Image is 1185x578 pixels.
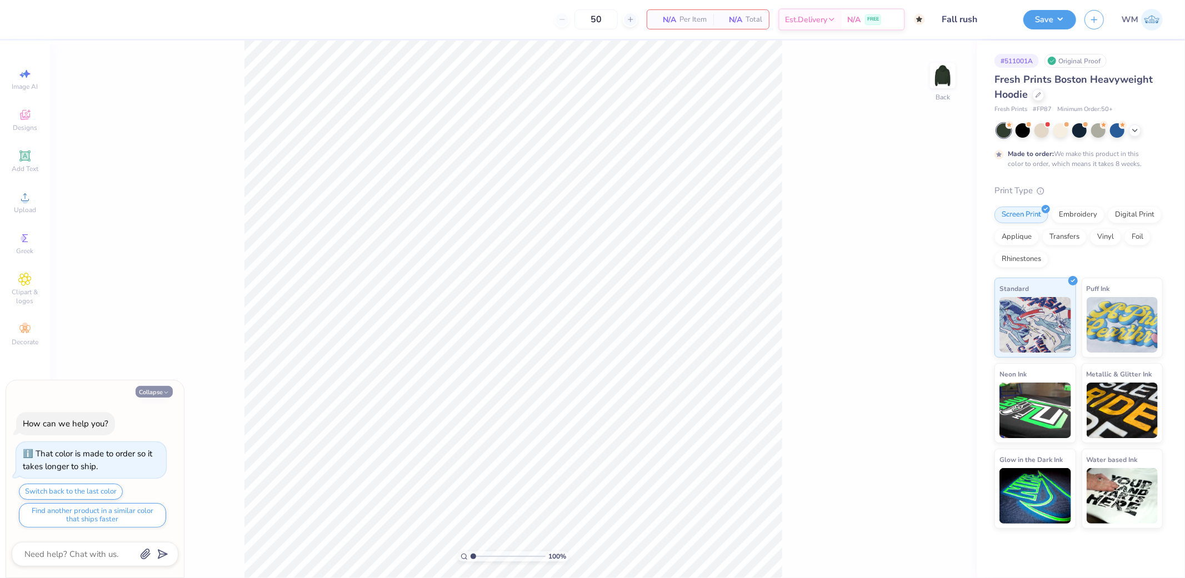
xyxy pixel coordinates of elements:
span: Fresh Prints Boston Heavyweight Hoodie [994,73,1153,101]
img: Puff Ink [1087,297,1158,353]
div: That color is made to order so it takes longer to ship. [23,448,152,472]
div: Vinyl [1090,229,1121,245]
span: Add Text [12,164,38,173]
img: Glow in the Dark Ink [999,468,1071,524]
input: Untitled Design [933,8,1015,31]
div: Digital Print [1108,207,1162,223]
span: Metallic & Glitter Ink [1087,368,1152,380]
span: Clipart & logos [6,288,44,305]
input: – – [574,9,618,29]
span: 100 % [548,551,566,561]
span: N/A [654,14,676,26]
span: Puff Ink [1087,283,1110,294]
button: Save [1023,10,1076,29]
button: Switch back to the last color [19,484,123,500]
div: How can we help you? [23,418,108,429]
strong: Made to order: [1008,149,1054,158]
img: Back [932,64,954,87]
div: Original Proof [1044,54,1107,68]
img: Metallic & Glitter Ink [1087,383,1158,438]
a: WM [1122,9,1163,31]
span: Greek [17,247,34,255]
span: Total [746,14,762,26]
img: Wilfredo Manabat [1141,9,1163,31]
span: Est. Delivery [785,14,827,26]
span: Standard [999,283,1029,294]
img: Neon Ink [999,383,1071,438]
button: Collapse [136,386,173,398]
span: Per Item [679,14,707,26]
div: Foil [1124,229,1151,245]
img: Water based Ink [1087,468,1158,524]
span: # FP87 [1033,105,1052,114]
span: Glow in the Dark Ink [999,454,1063,465]
span: Upload [14,205,36,214]
div: Screen Print [994,207,1048,223]
span: WM [1122,13,1138,26]
div: Rhinestones [994,251,1048,268]
span: Water based Ink [1087,454,1138,465]
span: Minimum Order: 50 + [1057,105,1113,114]
span: Neon Ink [999,368,1027,380]
span: Designs [13,123,37,132]
div: We make this product in this color to order, which means it takes 8 weeks. [1008,149,1144,169]
div: Embroidery [1052,207,1104,223]
div: Transfers [1042,229,1087,245]
div: Applique [994,229,1039,245]
div: # 511001A [994,54,1039,68]
span: FREE [867,16,879,23]
img: Standard [999,297,1071,353]
button: Find another product in a similar color that ships faster [19,503,166,527]
span: N/A [720,14,742,26]
div: Back [936,92,950,102]
span: Decorate [12,338,38,346]
span: N/A [847,14,861,26]
span: Image AI [12,82,38,91]
span: Fresh Prints [994,105,1027,114]
div: Print Type [994,184,1163,197]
